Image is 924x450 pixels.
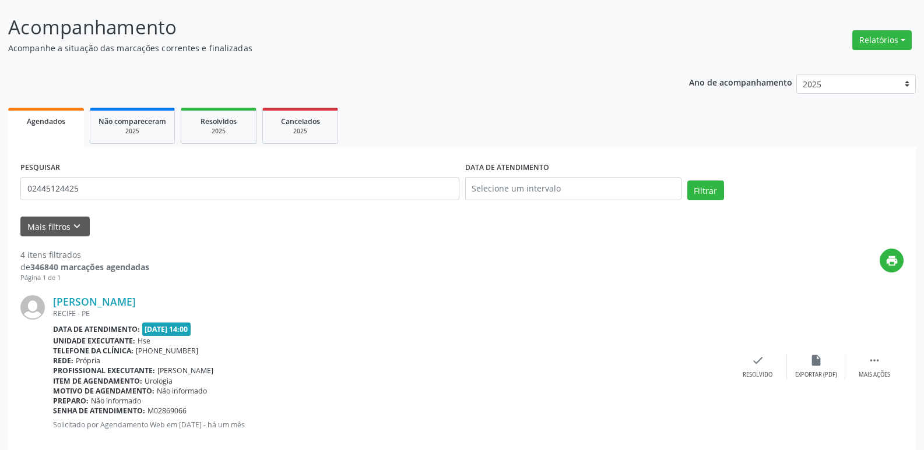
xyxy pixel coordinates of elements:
[20,295,45,320] img: img
[687,180,724,200] button: Filtrar
[868,354,881,367] i: 
[880,249,904,272] button: print
[53,309,729,318] div: RECIFE - PE
[53,396,89,406] b: Preparo:
[53,376,142,386] b: Item de agendamento:
[99,127,166,136] div: 2025
[8,13,644,42] p: Acompanhamento
[91,396,141,406] span: Não informado
[465,177,681,200] input: Selecione um intervalo
[53,295,136,308] a: [PERSON_NAME]
[27,116,65,126] span: Agendados
[852,30,912,50] button: Relatórios
[20,261,149,273] div: de
[743,371,772,379] div: Resolvido
[20,177,459,200] input: Nome, código do beneficiário ou CPF
[138,336,150,346] span: Hse
[147,406,187,416] span: M02869066
[795,371,837,379] div: Exportar (PDF)
[53,406,145,416] b: Senha de atendimento:
[689,75,792,89] p: Ano de acompanhamento
[810,354,823,367] i: insert_drive_file
[201,116,237,126] span: Resolvidos
[20,249,149,261] div: 4 itens filtrados
[145,376,173,386] span: Urologia
[71,220,83,233] i: keyboard_arrow_down
[8,42,644,54] p: Acompanhe a situação das marcações correntes e finalizadas
[465,159,549,177] label: DATA DE ATENDIMENTO
[53,324,140,334] b: Data de atendimento:
[53,420,729,430] p: Solicitado por Agendamento Web em [DATE] - há um mês
[76,356,100,366] span: Própria
[157,386,207,396] span: Não informado
[157,366,213,375] span: [PERSON_NAME]
[271,127,329,136] div: 2025
[53,356,73,366] b: Rede:
[53,386,154,396] b: Motivo de agendamento:
[189,127,248,136] div: 2025
[136,346,198,356] span: [PHONE_NUMBER]
[859,371,890,379] div: Mais ações
[53,366,155,375] b: Profissional executante:
[30,261,149,272] strong: 346840 marcações agendadas
[53,346,133,356] b: Telefone da clínica:
[281,116,320,126] span: Cancelados
[751,354,764,367] i: check
[20,159,60,177] label: PESQUISAR
[99,116,166,126] span: Não compareceram
[20,273,149,283] div: Página 1 de 1
[886,254,898,267] i: print
[20,217,90,237] button: Mais filtroskeyboard_arrow_down
[142,323,191,336] span: [DATE] 14:00
[53,336,135,346] b: Unidade executante:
